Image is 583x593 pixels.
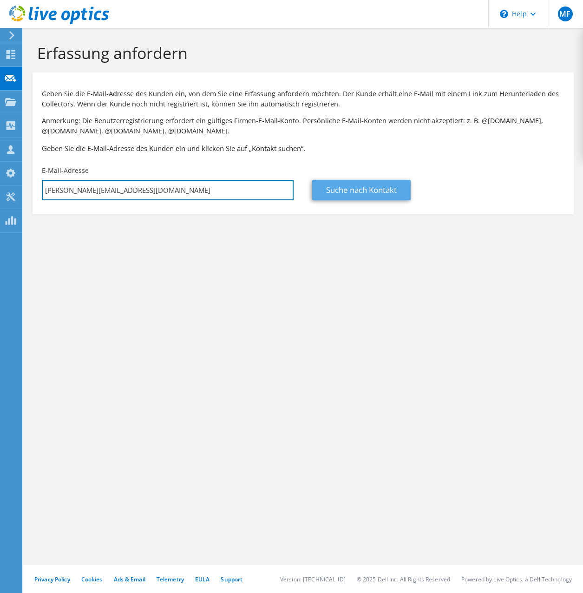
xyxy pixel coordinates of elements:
[280,575,346,583] li: Version: [TECHNICAL_ID]
[221,575,242,583] a: Support
[42,89,564,109] p: Geben Sie die E-Mail-Adresse des Kunden ein, von dem Sie eine Erfassung anfordern möchten. Der Ku...
[312,180,411,200] a: Suche nach Kontakt
[195,575,210,583] a: EULA
[42,166,89,175] label: E-Mail-Adresse
[42,143,564,153] h3: Geben Sie die E-Mail-Adresse des Kunden ein und klicken Sie auf „Kontakt suchen“.
[157,575,184,583] a: Telemetry
[42,116,564,136] p: Anmerkung: Die Benutzerregistrierung erfordert ein gültiges Firmen-E-Mail-Konto. Persönliche E-Ma...
[357,575,450,583] li: © 2025 Dell Inc. All Rights Reserved
[81,575,103,583] a: Cookies
[558,7,573,21] span: MF
[500,10,508,18] svg: \n
[37,43,564,63] h1: Erfassung anfordern
[34,575,70,583] a: Privacy Policy
[461,575,572,583] li: Powered by Live Optics, a Dell Technology
[114,575,145,583] a: Ads & Email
